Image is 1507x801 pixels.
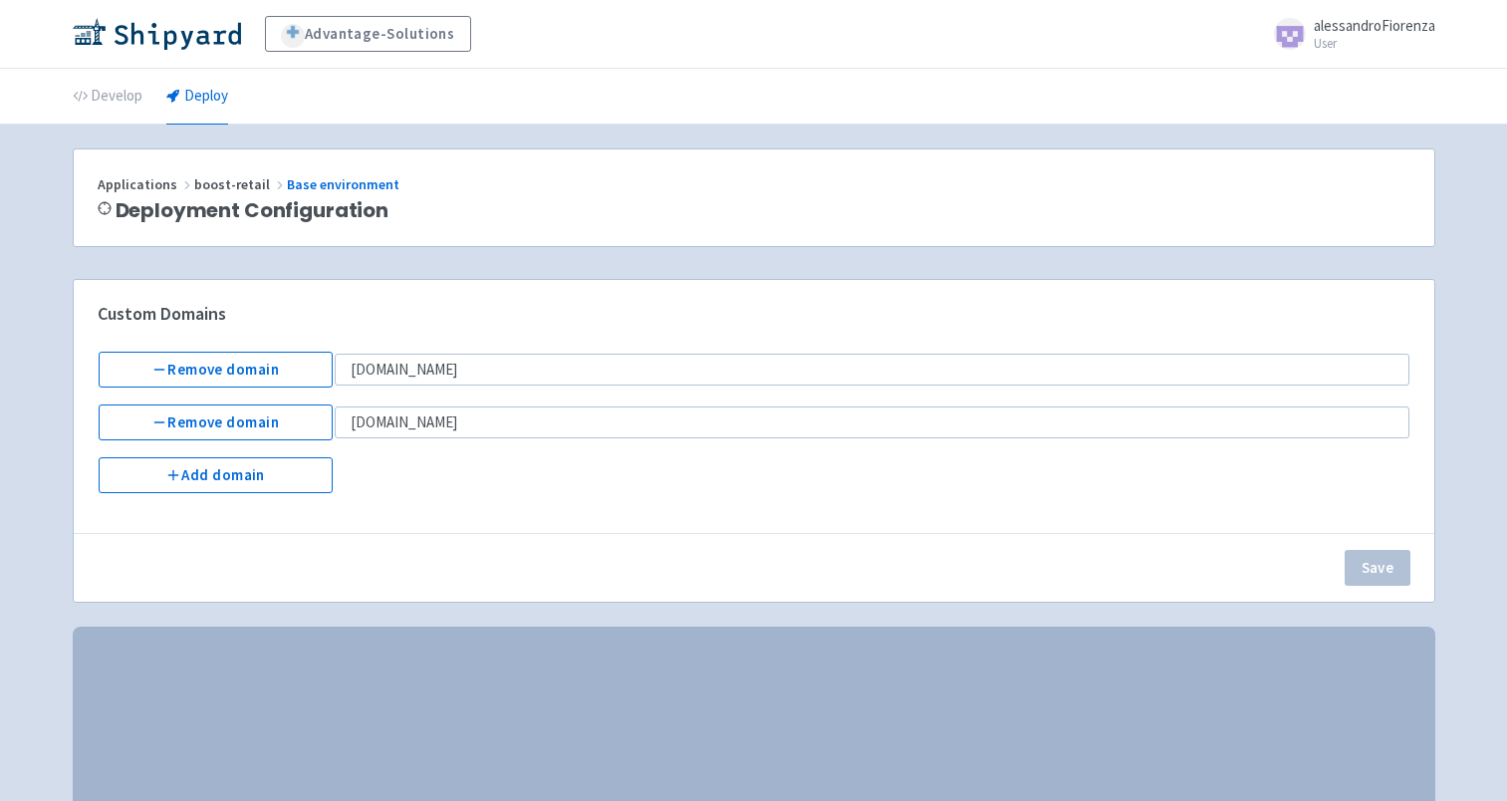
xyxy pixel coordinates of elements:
button: Save [1345,550,1409,586]
a: Develop [73,69,142,125]
a: Advantage-Solutions [265,16,471,52]
input: Edit domain [335,354,1409,386]
h4: Custom Domains [98,304,1410,324]
small: User [1314,37,1435,50]
span: Deployment Configuration [116,199,388,222]
a: Base environment [287,175,402,193]
button: Add domain [99,457,333,493]
a: Deploy [166,69,228,125]
img: Shipyard logo [73,18,241,50]
a: alessandroFiorenza User [1262,18,1435,50]
span: Applications [98,175,194,193]
span: alessandroFiorenza [1314,16,1435,35]
input: Edit domain [335,406,1409,438]
span: boost-retail [194,175,287,193]
button: Remove domain [99,352,333,388]
button: Remove domain [99,404,333,440]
